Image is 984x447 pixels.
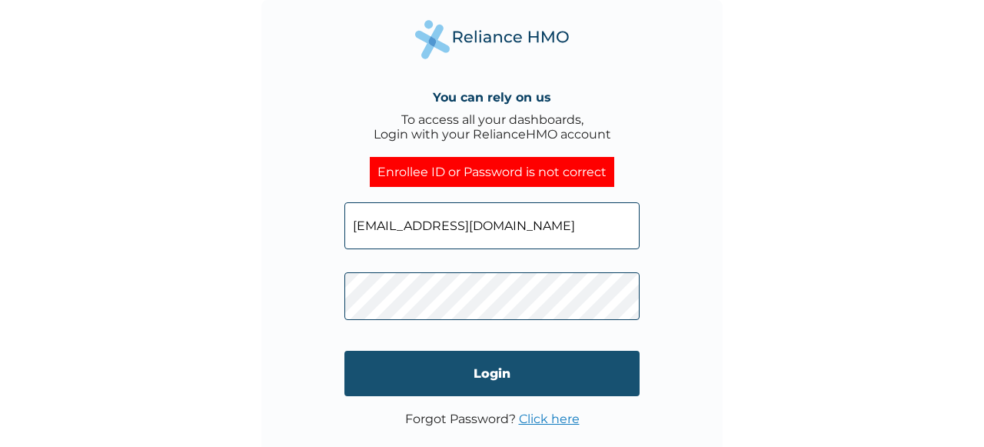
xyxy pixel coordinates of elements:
[370,157,614,187] div: Enrollee ID or Password is not correct
[415,20,569,59] img: Reliance Health's Logo
[344,202,640,249] input: Email address or HMO ID
[405,412,580,426] p: Forgot Password?
[433,90,551,105] h4: You can rely on us
[519,412,580,426] a: Click here
[374,112,611,142] div: To access all your dashboards, Login with your RelianceHMO account
[344,351,640,396] input: Login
